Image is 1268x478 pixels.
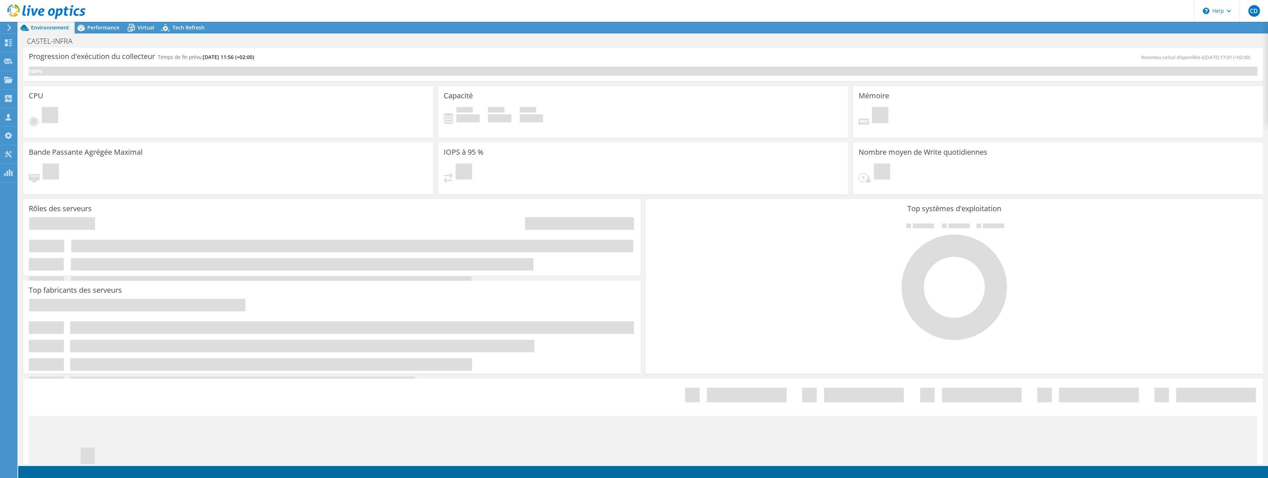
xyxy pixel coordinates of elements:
span: En attente [874,163,890,181]
h4: 0 Gio [456,114,480,122]
h4: Temps de fin prévu: [158,53,254,61]
span: Nouveau calcul disponible à [1141,54,1254,60]
span: Virtual [138,24,154,31]
span: En attente [872,107,888,125]
h3: Top systèmes d'exploitation [651,205,1257,213]
h4: 0 Gio [520,114,543,122]
span: Total [520,107,536,114]
span: Environnement [31,24,69,31]
span: Utilisé [456,107,473,114]
h3: Top fabricants des serveurs [29,286,122,294]
h3: Bande Passante Agrégée Maximal [29,148,143,156]
h3: CPU [29,92,43,100]
span: [DATE] 17:01 (+02:00) [1204,54,1250,60]
span: En attente [42,107,58,125]
h3: Mémoire [859,92,889,100]
svg: \n [1203,8,1209,14]
h1: CASTEL-INFRA [24,37,84,45]
span: [DATE] 11:56 (+02:00) [203,54,254,60]
span: En attente [43,163,59,181]
h3: Capacité [444,92,473,100]
h3: Nombre moyen de Write quotidiennes [859,148,987,156]
span: Tech Refresh [173,24,205,31]
span: Performance [87,24,119,31]
span: CD [1248,5,1260,17]
span: En attente [456,163,472,181]
span: Espace libre [488,107,504,114]
h3: IOPS à 95 % [444,148,484,156]
h4: 0 Gio [488,114,511,122]
h3: Rôles des serveurs [29,205,92,213]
